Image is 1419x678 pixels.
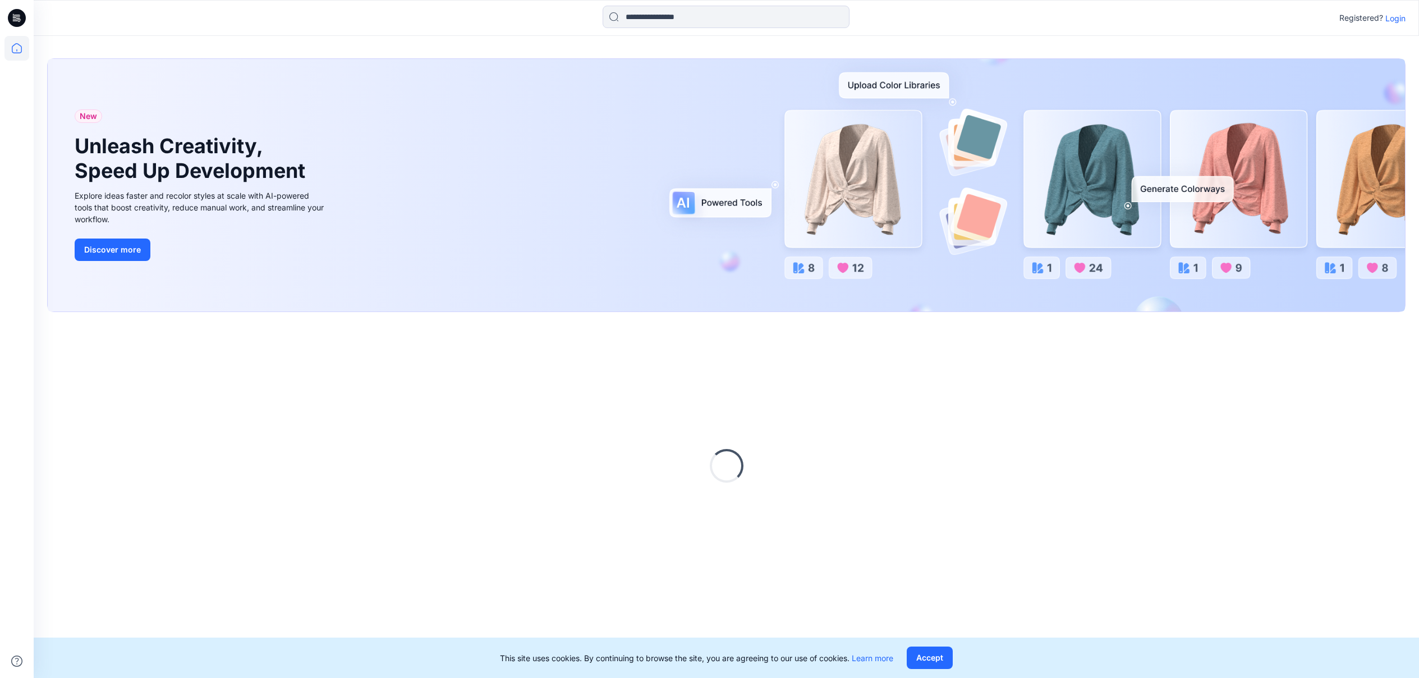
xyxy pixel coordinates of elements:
[500,652,893,664] p: This site uses cookies. By continuing to browse the site, you are agreeing to our use of cookies.
[1339,11,1383,25] p: Registered?
[852,653,893,663] a: Learn more
[75,239,327,261] a: Discover more
[75,134,310,182] h1: Unleash Creativity, Speed Up Development
[80,109,97,123] span: New
[1385,12,1406,24] p: Login
[75,239,150,261] button: Discover more
[75,190,327,225] div: Explore ideas faster and recolor styles at scale with AI-powered tools that boost creativity, red...
[907,647,953,669] button: Accept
